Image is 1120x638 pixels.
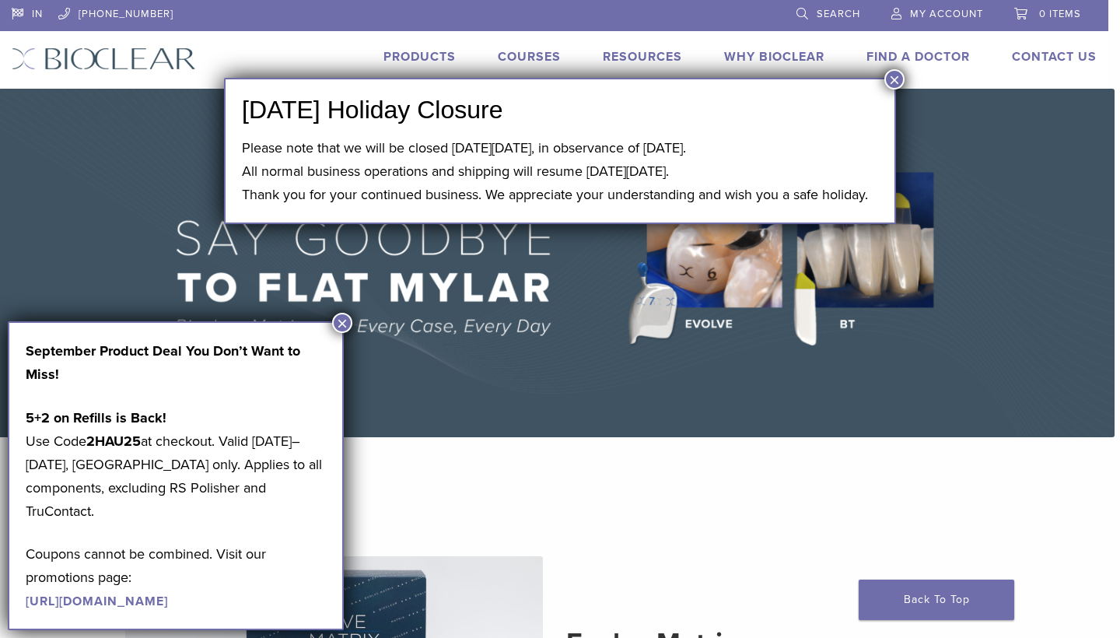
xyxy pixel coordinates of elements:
[859,580,1014,620] a: Back To Top
[383,49,456,65] a: Products
[498,49,561,65] a: Courses
[724,49,824,65] a: Why Bioclear
[866,49,970,65] a: Find A Doctor
[1039,8,1081,20] span: 0 items
[817,8,860,20] span: Search
[1012,49,1097,65] a: Contact Us
[910,8,983,20] span: My Account
[12,47,196,70] img: Bioclear
[603,49,682,65] a: Resources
